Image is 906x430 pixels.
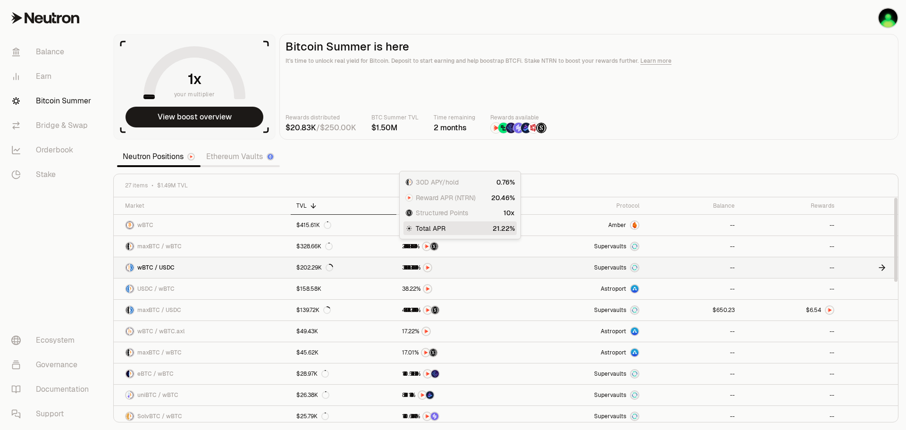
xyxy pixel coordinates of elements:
[126,328,129,335] img: wBTC Logo
[527,202,639,210] div: Protocol
[740,300,840,320] a: NTRN Logo
[594,243,626,250] span: Supervaults
[114,278,291,299] a: USDC LogowBTC LogoUSDC / wBTC
[4,377,102,402] a: Documentation
[402,390,515,400] button: NTRNBedrock Diamonds
[740,342,840,363] a: --
[431,413,438,420] img: Solv Points
[396,257,520,278] a: NTRN
[431,370,439,378] img: EtherFi Points
[402,305,515,315] button: NTRNStructured Points
[740,406,840,427] a: --
[416,224,445,233] span: Total APR
[423,243,430,250] img: NTRN
[130,328,134,335] img: wBTC.axl Logo
[423,413,431,420] img: NTRN
[130,413,134,420] img: wBTC Logo
[645,321,740,342] a: --
[521,123,531,133] img: Bedrock Diamonds
[419,391,426,399] img: NTRN
[126,107,263,127] button: View boost overview
[640,57,671,65] a: Learn more
[130,306,134,314] img: USDC Logo
[285,56,892,66] p: It's time to unlock real yield for Bitcoin. Deposit to start earning and help boostrap BTCFi. Sta...
[402,369,515,379] button: NTRNEtherFi Points
[594,413,626,420] span: Supervaults
[291,321,396,342] a: $49.43K
[645,342,740,363] a: --
[521,363,645,384] a: SupervaultsSupervaults
[406,210,412,216] img: Structured Points
[521,236,645,257] a: SupervaultsSupervaults
[291,215,396,236] a: $415.61K
[291,236,396,257] a: $328.66K
[396,406,520,427] a: NTRNSolv Points
[137,306,181,314] span: maxBTC / USDC
[125,182,148,189] span: 27 items
[434,122,475,134] div: 2 months
[740,236,840,257] a: --
[137,391,178,399] span: uniBTC / wBTC
[4,328,102,353] a: Ecosystem
[291,342,396,363] a: $45.62K
[645,215,740,236] a: --
[114,406,291,427] a: SolvBTC LogowBTC LogoSolvBTC / wBTC
[430,243,438,250] img: Structured Points
[114,236,291,257] a: maxBTC LogowBTC LogomaxBTC / wBTC
[645,385,740,405] a: --
[594,306,626,314] span: Supervaults
[396,236,520,257] a: NTRNStructured Points
[126,221,134,229] img: wBTC Logo
[424,370,431,378] img: NTRN
[740,257,840,278] a: --
[416,208,468,218] span: Structured Points
[126,243,129,250] img: maxBTC Logo
[296,202,391,210] div: TVL
[296,391,329,399] div: $26.38K
[402,348,515,357] button: NTRNStructured Points
[826,306,833,314] img: NTRN Logo
[285,40,892,53] h2: Bitcoin Summer is here
[490,113,547,122] p: Rewards available
[740,278,840,299] a: --
[137,328,185,335] span: wBTC / wBTC.axl
[402,412,515,421] button: NTRNSolv Points
[126,370,129,378] img: eBTC Logo
[396,385,520,405] a: NTRNBedrock Diamonds
[521,342,645,363] a: Astroport
[396,278,520,299] a: NTRN
[396,300,520,320] a: NTRNStructured Points
[296,264,333,271] div: $202.29K
[402,263,515,272] button: NTRN
[291,278,396,299] a: $158.58K
[137,413,182,420] span: SolvBTC / wBTC
[740,321,840,342] a: --
[396,215,520,236] a: NTRNMars Fragments
[4,138,102,162] a: Orderbook
[422,328,430,335] img: NTRN
[645,363,740,384] a: --
[631,264,638,271] img: Supervaults
[201,147,280,166] a: Ethereum Vaults
[645,257,740,278] a: --
[137,370,174,378] span: eBTC / wBTC
[396,363,520,384] a: NTRNEtherFi Points
[645,278,740,299] a: --
[498,123,509,133] img: Lombard Lux
[402,242,515,251] button: NTRNStructured Points
[4,353,102,377] a: Governance
[157,182,188,189] span: $1.49M TVL
[126,391,129,399] img: uniBTC Logo
[426,391,434,399] img: Bedrock Diamonds
[594,391,626,399] span: Supervaults
[434,113,475,122] p: Time remaining
[174,90,215,99] span: your multiplier
[117,147,201,166] a: Neutron Positions
[4,40,102,64] a: Balance
[130,370,134,378] img: wBTC Logo
[291,300,396,320] a: $139.72K
[594,264,626,271] span: Supervaults
[114,257,291,278] a: wBTC LogoUSDC LogowBTC / USDC
[416,193,476,202] span: Reward APR (NTRN)
[645,406,740,427] a: --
